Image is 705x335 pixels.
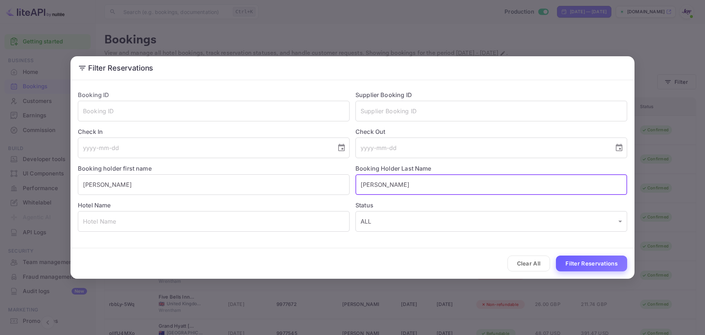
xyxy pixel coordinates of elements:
[78,127,350,136] label: Check In
[78,202,111,209] label: Hotel Name
[355,138,609,158] input: yyyy-mm-dd
[78,101,350,121] input: Booking ID
[355,165,431,172] label: Booking Holder Last Name
[78,211,350,232] input: Hotel Name
[70,56,634,80] h2: Filter Reservations
[78,165,152,172] label: Booking holder first name
[78,174,350,195] input: Holder First Name
[78,138,331,158] input: yyyy-mm-dd
[556,256,627,271] button: Filter Reservations
[355,91,412,99] label: Supplier Booking ID
[355,211,627,232] div: ALL
[78,91,109,99] label: Booking ID
[612,140,626,155] button: Choose date
[355,201,627,210] label: Status
[334,140,349,155] button: Choose date
[355,174,627,195] input: Holder Last Name
[507,256,550,271] button: Clear All
[355,101,627,121] input: Supplier Booking ID
[355,127,627,136] label: Check Out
